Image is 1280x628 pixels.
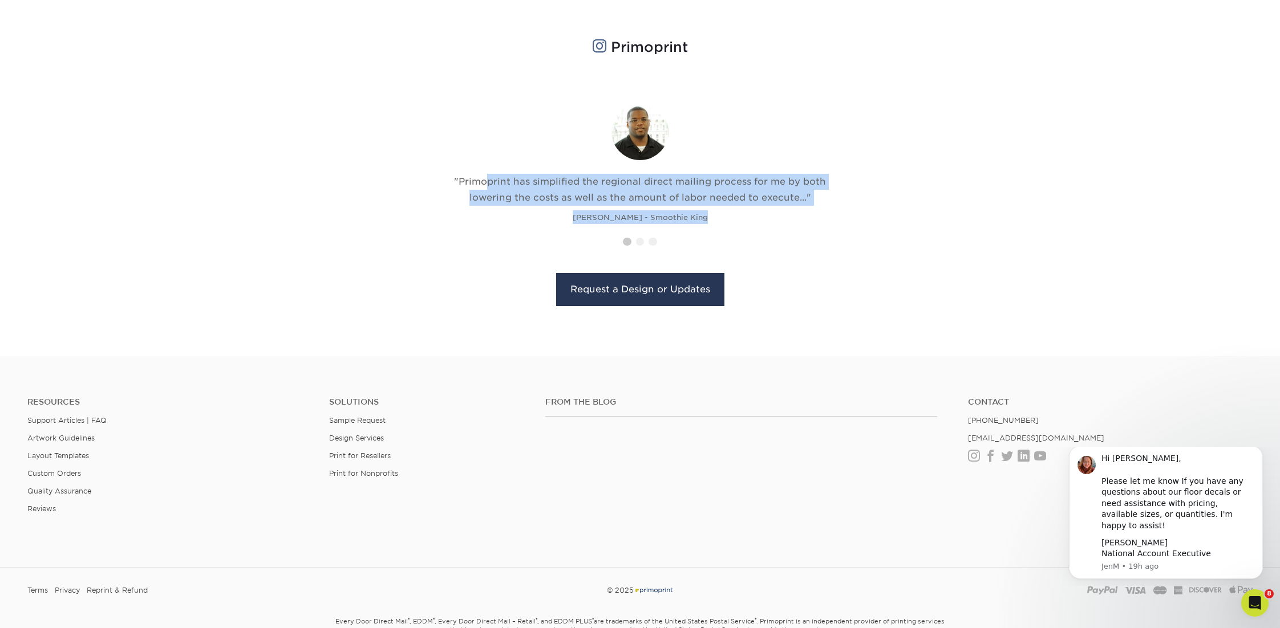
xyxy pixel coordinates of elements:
[454,174,826,206] div: "Primoprint has simplified the regional direct mailing process for me by both lowering the costs ...
[329,416,386,425] a: Sample Request
[755,617,756,622] sup: ®
[27,451,89,460] a: Layout Templates
[329,469,398,478] a: Print for Nonprofits
[611,39,688,55] span: Primoprint
[592,617,594,622] sup: ®
[611,103,669,160] img: Cari
[545,397,937,407] h4: From the Blog
[26,9,44,27] img: Profile image for JenM
[1265,589,1274,598] span: 8
[55,582,80,599] a: Privacy
[27,434,95,442] a: Artwork Guidelines
[408,617,410,622] sup: ®
[27,416,107,425] a: Support Articles | FAQ
[50,6,202,84] div: Hi [PERSON_NAME], Please let me know If you have any questions about our floor decals or need ass...
[87,582,148,599] a: Reprint & Refund
[329,397,528,407] h4: Solutions
[27,582,48,599] a: Terms
[329,434,384,442] a: Design Services
[50,6,202,112] div: Message content
[27,504,56,513] a: Reviews
[593,39,688,55] a: Primoprint
[433,617,435,622] sup: ®
[634,586,674,594] img: Primoprint
[27,469,81,478] a: Custom Orders
[1241,589,1269,617] iframe: Intercom live chat
[27,487,91,495] a: Quality Assurance
[433,582,847,599] div: © 2025
[1052,447,1280,586] iframe: Intercom notifications message
[968,416,1039,425] a: [PHONE_NUMBER]
[968,434,1104,442] a: [EMAIL_ADDRESS][DOMAIN_NAME]
[27,397,312,407] h4: Resources
[556,273,724,306] a: Request a Design or Updates
[329,451,391,460] a: Print for Resellers
[50,115,202,125] p: Message from JenM, sent 19h ago
[968,397,1253,407] a: Contact
[50,91,202,113] div: [PERSON_NAME] National Account Executive
[536,617,537,622] sup: ®
[573,213,708,222] small: [PERSON_NAME] - Smoothie King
